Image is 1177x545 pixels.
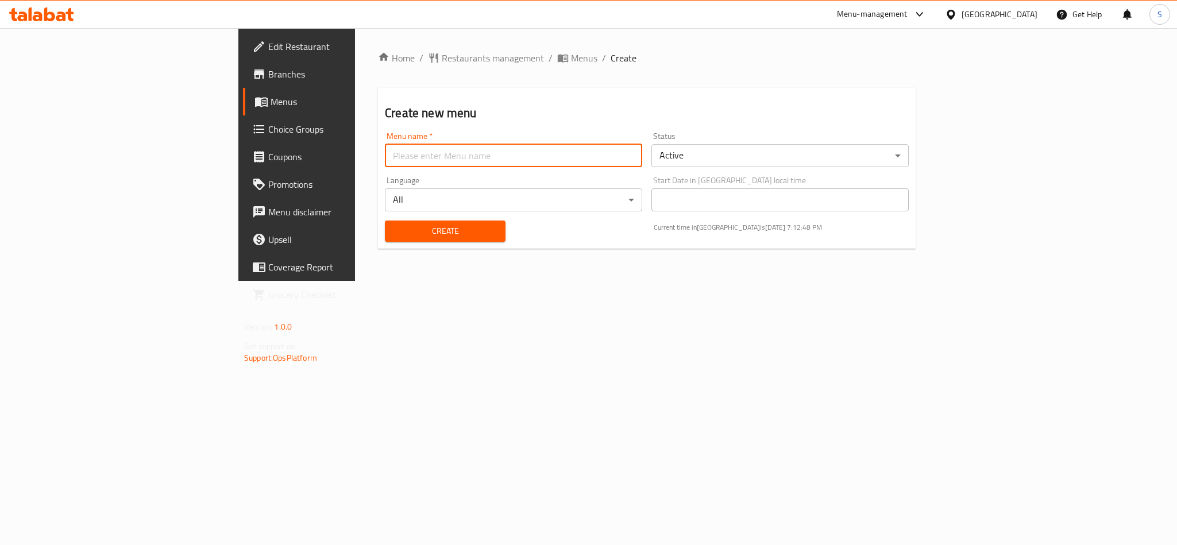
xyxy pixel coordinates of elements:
span: Branches [268,67,426,81]
span: Grocery Checklist [268,288,426,302]
nav: breadcrumb [378,51,916,65]
input: Please enter Menu name [385,144,642,167]
span: Version: [244,319,272,334]
a: Branches [243,60,435,88]
button: Create [385,221,505,242]
span: Choice Groups [268,122,426,136]
a: Restaurants management [428,51,544,65]
span: S [1157,8,1162,21]
a: Choice Groups [243,115,435,143]
span: Menu disclaimer [268,205,426,219]
span: Menus [271,95,426,109]
a: Edit Restaurant [243,33,435,60]
a: Coupons [243,143,435,171]
a: Upsell [243,226,435,253]
a: Grocery Checklist [243,281,435,308]
span: Menus [571,51,597,65]
a: Menus [243,88,435,115]
span: Promotions [268,177,426,191]
span: Upsell [268,233,426,246]
span: 1.0.0 [274,319,292,334]
span: Coupons [268,150,426,164]
span: Create [611,51,636,65]
a: Coverage Report [243,253,435,281]
span: Coverage Report [268,260,426,274]
div: Menu-management [837,7,908,21]
div: [GEOGRAPHIC_DATA] [962,8,1037,21]
a: Menu disclaimer [243,198,435,226]
span: Restaurants management [442,51,544,65]
p: Current time in [GEOGRAPHIC_DATA] is [DATE] 7:12:48 PM [654,222,909,233]
h2: Create new menu [385,105,909,122]
div: All [385,188,642,211]
span: Create [394,224,496,238]
a: Promotions [243,171,435,198]
div: Active [651,144,909,167]
li: / [602,51,606,65]
a: Support.OpsPlatform [244,350,317,365]
li: / [549,51,553,65]
span: Edit Restaurant [268,40,426,53]
span: Get support on: [244,339,297,354]
a: Menus [557,51,597,65]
